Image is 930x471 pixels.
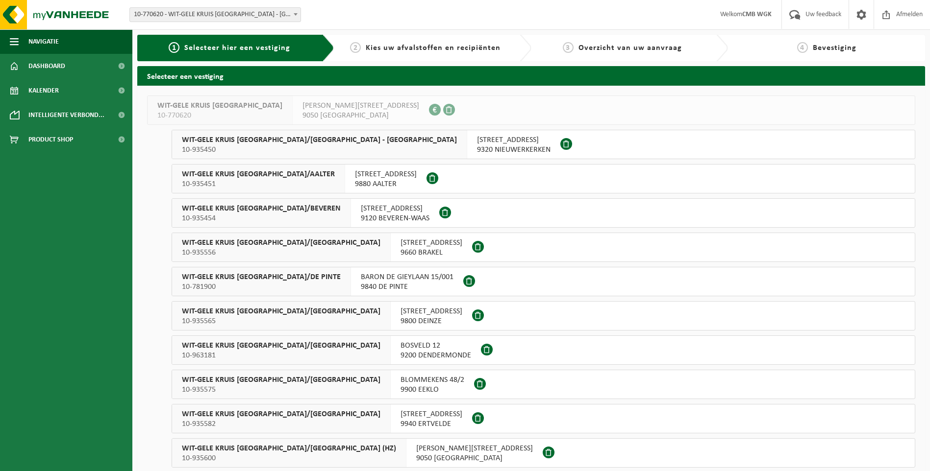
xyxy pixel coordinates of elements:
[401,375,464,385] span: BLOMMEKENS 48/2
[366,44,501,52] span: Kies uw afvalstoffen en recipiënten
[172,164,915,193] button: WIT-GELE KRUIS [GEOGRAPHIC_DATA]/AALTER 10-935451 [STREET_ADDRESS]9880 AALTER
[172,233,915,262] button: WIT-GELE KRUIS [GEOGRAPHIC_DATA]/[GEOGRAPHIC_DATA] 10-935556 [STREET_ADDRESS]9660 BRAKEL
[157,101,282,111] span: WIT-GELE KRUIS [GEOGRAPHIC_DATA]
[182,351,380,360] span: 10-963181
[137,66,925,85] h2: Selecteer een vestiging
[28,127,73,152] span: Product Shop
[182,204,341,213] span: WIT-GELE KRUIS [GEOGRAPHIC_DATA]/BEVEREN
[130,8,301,22] span: 10-770620 - WIT-GELE KRUIS OOST-VLAANDEREN - LEDEBERG
[172,370,915,399] button: WIT-GELE KRUIS [GEOGRAPHIC_DATA]/[GEOGRAPHIC_DATA] 10-935575 BLOMMEKENS 48/29900 EEKLO
[401,341,471,351] span: BOSVELD 12
[169,42,179,53] span: 1
[182,341,380,351] span: WIT-GELE KRUIS [GEOGRAPHIC_DATA]/[GEOGRAPHIC_DATA]
[401,238,462,248] span: [STREET_ADDRESS]
[813,44,856,52] span: Bevestiging
[742,11,772,18] strong: CMB WGK
[172,301,915,330] button: WIT-GELE KRUIS [GEOGRAPHIC_DATA]/[GEOGRAPHIC_DATA] 10-935565 [STREET_ADDRESS]9800 DEINZE
[416,453,533,463] span: 9050 [GEOGRAPHIC_DATA]
[28,54,65,78] span: Dashboard
[172,198,915,228] button: WIT-GELE KRUIS [GEOGRAPHIC_DATA]/BEVEREN 10-935454 [STREET_ADDRESS]9120 BEVEREN-WAAS
[182,444,396,453] span: WIT-GELE KRUIS [GEOGRAPHIC_DATA]/[GEOGRAPHIC_DATA] (HZ)
[172,404,915,433] button: WIT-GELE KRUIS [GEOGRAPHIC_DATA]/[GEOGRAPHIC_DATA] 10-935582 [STREET_ADDRESS]9940 ERTVELDE
[182,248,380,258] span: 10-935556
[361,272,453,282] span: BARON DE GIEYLAAN 15/001
[302,111,419,120] span: 9050 [GEOGRAPHIC_DATA]
[401,351,471,360] span: 9200 DENDERMONDE
[477,135,551,145] span: [STREET_ADDRESS]
[182,409,380,419] span: WIT-GELE KRUIS [GEOGRAPHIC_DATA]/[GEOGRAPHIC_DATA]
[172,267,915,296] button: WIT-GELE KRUIS [GEOGRAPHIC_DATA]/DE PINTE 10-781900 BARON DE GIEYLAAN 15/0019840 DE PINTE
[477,145,551,155] span: 9320 NIEUWERKERKEN
[172,335,915,365] button: WIT-GELE KRUIS [GEOGRAPHIC_DATA]/[GEOGRAPHIC_DATA] 10-963181 BOSVELD 129200 DENDERMONDE
[361,213,429,223] span: 9120 BEVEREN-WAAS
[182,453,396,463] span: 10-935600
[302,101,419,111] span: [PERSON_NAME][STREET_ADDRESS]
[401,316,462,326] span: 9800 DEINZE
[578,44,682,52] span: Overzicht van uw aanvraag
[172,438,915,468] button: WIT-GELE KRUIS [GEOGRAPHIC_DATA]/[GEOGRAPHIC_DATA] (HZ) 10-935600 [PERSON_NAME][STREET_ADDRESS]90...
[350,42,361,53] span: 2
[182,385,380,395] span: 10-935575
[28,103,104,127] span: Intelligente verbond...
[182,213,341,223] span: 10-935454
[416,444,533,453] span: [PERSON_NAME][STREET_ADDRESS]
[401,419,462,429] span: 9940 ERTVELDE
[172,130,915,159] button: WIT-GELE KRUIS [GEOGRAPHIC_DATA]/[GEOGRAPHIC_DATA] - [GEOGRAPHIC_DATA] 10-935450 [STREET_ADDRESS]...
[157,111,282,120] span: 10-770620
[182,282,341,292] span: 10-781900
[182,135,457,145] span: WIT-GELE KRUIS [GEOGRAPHIC_DATA]/[GEOGRAPHIC_DATA] - [GEOGRAPHIC_DATA]
[182,306,380,316] span: WIT-GELE KRUIS [GEOGRAPHIC_DATA]/[GEOGRAPHIC_DATA]
[401,385,464,395] span: 9900 EEKLO
[182,238,380,248] span: WIT-GELE KRUIS [GEOGRAPHIC_DATA]/[GEOGRAPHIC_DATA]
[361,282,453,292] span: 9840 DE PINTE
[129,7,301,22] span: 10-770620 - WIT-GELE KRUIS OOST-VLAANDEREN - LEDEBERG
[28,29,59,54] span: Navigatie
[182,179,335,189] span: 10-935451
[401,248,462,258] span: 9660 BRAKEL
[797,42,808,53] span: 4
[401,409,462,419] span: [STREET_ADDRESS]
[361,204,429,213] span: [STREET_ADDRESS]
[182,316,380,326] span: 10-935565
[355,169,417,179] span: [STREET_ADDRESS]
[355,179,417,189] span: 9880 AALTER
[182,419,380,429] span: 10-935582
[182,272,341,282] span: WIT-GELE KRUIS [GEOGRAPHIC_DATA]/DE PINTE
[28,78,59,103] span: Kalender
[182,145,457,155] span: 10-935450
[563,42,574,53] span: 3
[182,169,335,179] span: WIT-GELE KRUIS [GEOGRAPHIC_DATA]/AALTER
[401,306,462,316] span: [STREET_ADDRESS]
[184,44,290,52] span: Selecteer hier een vestiging
[182,375,380,385] span: WIT-GELE KRUIS [GEOGRAPHIC_DATA]/[GEOGRAPHIC_DATA]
